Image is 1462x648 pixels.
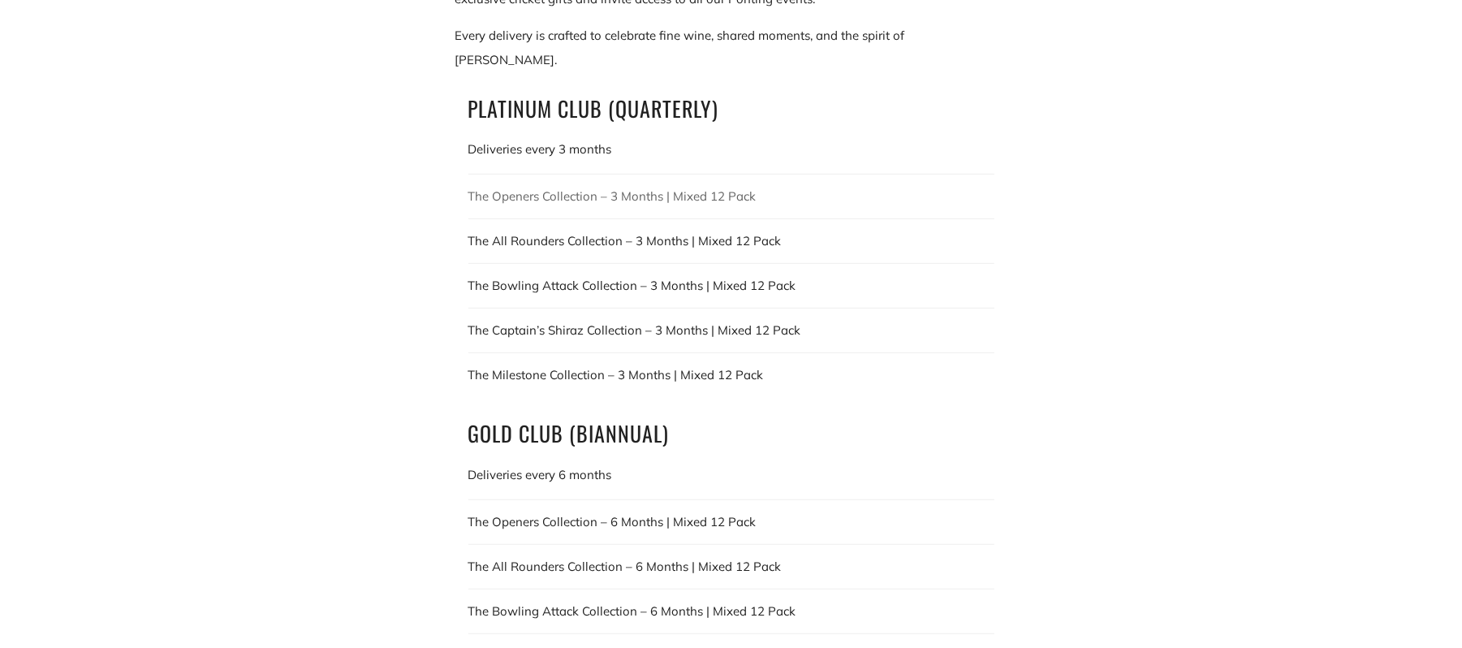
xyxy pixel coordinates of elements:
[468,184,994,209] a: The Openers Collection – 3 Months | Mixed 12 Pack
[455,24,1007,72] p: Every delivery is crafted to celebrate fine wine, shared moments, and the spirit of [PERSON_NAME].
[468,229,994,253] a: The All Rounders Collection – 3 Months | Mixed 12 Pack
[468,463,994,487] p: Deliveries every 6 months
[468,274,994,298] a: The Bowling Attack Collection – 3 Months | Mixed 12 Pack
[468,137,994,162] p: Deliveries every 3 months
[468,318,994,343] a: The Captain’s Shiraz Collection – 3 Months | Mixed 12 Pack
[468,92,994,126] h2: PLATINUM CLUB (QUARTERLY)
[468,510,994,534] a: The Openers Collection – 6 Months | Mixed 12 Pack
[468,417,994,451] h2: GOLD CLUB (BIANNUAL)
[468,599,994,624] a: The Bowling Attack Collection – 6 Months | Mixed 12 Pack
[468,555,994,579] a: The All Rounders Collection – 6 Months | Mixed 12 Pack
[468,363,994,387] a: The Milestone Collection – 3 Months | Mixed 12 Pack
